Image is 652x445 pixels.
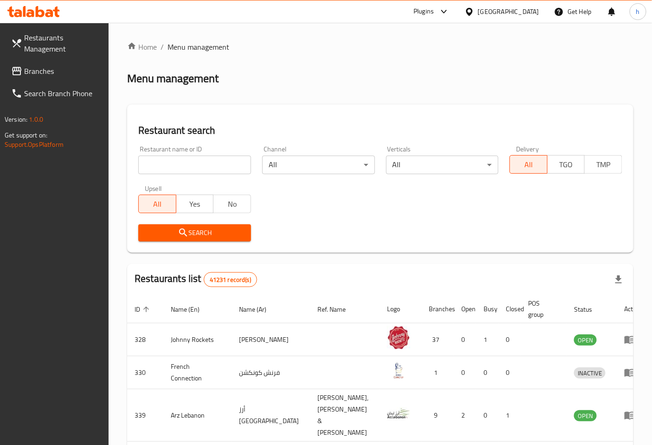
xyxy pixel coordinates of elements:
button: TGO [547,155,585,174]
span: INACTIVE [574,368,606,379]
th: Logo [380,295,421,323]
img: French Connection [387,359,410,382]
td: Arz Lebanon [163,389,232,442]
label: Delivery [516,146,539,152]
h2: Menu management [127,71,219,86]
td: فرنش كونكشن [232,356,310,389]
td: 328 [127,323,163,356]
td: 0 [454,356,476,389]
div: All [262,156,375,174]
td: 2 [454,389,476,442]
div: Menu [624,334,641,345]
a: Support.OpsPlatform [5,138,64,151]
img: Arz Lebanon [387,402,410,425]
td: 339 [127,389,163,442]
td: 0 [476,389,498,442]
div: Total records count [204,272,257,287]
span: Name (Ar) [239,304,278,315]
div: [GEOGRAPHIC_DATA] [478,7,539,17]
h2: Restaurant search [138,124,622,137]
span: Branches [24,65,102,77]
td: 0 [498,323,521,356]
td: French Connection [163,356,232,389]
span: POS group [528,298,555,320]
span: TGO [551,158,581,171]
a: Search Branch Phone [4,82,109,105]
div: INACTIVE [574,367,606,379]
span: Menu management [168,41,229,52]
td: 0 [498,356,521,389]
button: Search [138,224,251,242]
span: Status [574,304,604,315]
td: 37 [421,323,454,356]
span: Yes [180,197,210,211]
th: Busy [476,295,498,323]
td: أرز [GEOGRAPHIC_DATA] [232,389,310,442]
span: OPEN [574,411,597,421]
td: Johnny Rockets [163,323,232,356]
td: 0 [476,356,498,389]
td: 1 [476,323,498,356]
td: 330 [127,356,163,389]
div: Export file [607,268,630,291]
span: ID [135,304,152,315]
span: Version: [5,113,27,125]
th: Action [617,295,649,323]
span: Search Branch Phone [24,88,102,99]
td: 1 [498,389,521,442]
span: Get support on: [5,129,47,141]
label: Upsell [145,185,162,192]
th: Branches [421,295,454,323]
button: No [213,195,251,213]
td: [PERSON_NAME] [232,323,310,356]
a: Branches [4,60,109,82]
span: TMP [588,158,619,171]
span: 1.0.0 [29,113,43,125]
th: Closed [498,295,521,323]
span: Name (En) [171,304,212,315]
th: Open [454,295,476,323]
td: 9 [421,389,454,442]
button: TMP [584,155,622,174]
img: Johnny Rockets [387,326,410,349]
button: All [510,155,548,174]
h2: Restaurants list [135,272,257,287]
span: Search [146,227,244,239]
a: Restaurants Management [4,26,109,60]
div: All [386,156,499,174]
div: Menu [624,410,641,421]
td: 1 [421,356,454,389]
button: Yes [176,195,214,213]
span: All [142,197,173,211]
td: 0 [454,323,476,356]
nav: breadcrumb [127,41,633,52]
button: All [138,195,176,213]
input: Search for restaurant name or ID.. [138,156,251,174]
div: Menu [624,367,641,378]
div: Plugins [413,6,434,17]
span: No [217,197,247,211]
li: / [161,41,164,52]
span: All [514,158,544,171]
td: [PERSON_NAME],[PERSON_NAME] & [PERSON_NAME] [310,389,380,442]
span: OPEN [574,335,597,346]
div: OPEN [574,334,597,346]
a: Home [127,41,157,52]
span: Restaurants Management [24,32,102,54]
span: h [636,7,640,17]
span: 41231 record(s) [204,275,257,284]
span: Ref. Name [317,304,358,315]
